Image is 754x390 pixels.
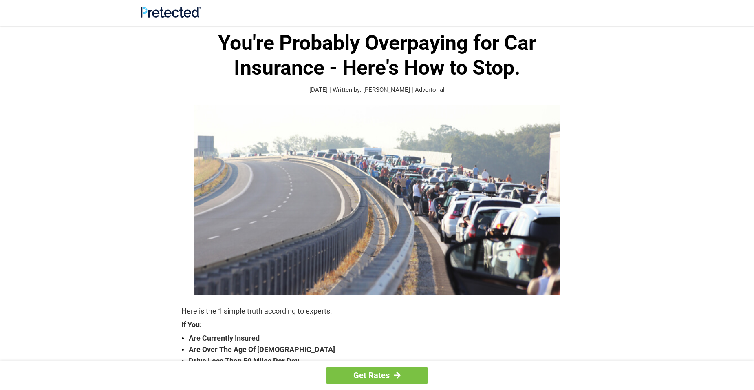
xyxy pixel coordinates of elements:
[181,31,573,80] h1: You're Probably Overpaying for Car Insurance - Here's How to Stop.
[141,11,201,19] a: Site Logo
[141,7,201,18] img: Site Logo
[181,321,573,328] strong: If You:
[326,367,428,384] a: Get Rates
[189,332,573,344] strong: Are Currently Insured
[181,306,573,317] p: Here is the 1 simple truth according to experts:
[189,344,573,355] strong: Are Over The Age Of [DEMOGRAPHIC_DATA]
[181,85,573,95] p: [DATE] | Written by: [PERSON_NAME] | Advertorial
[189,355,573,367] strong: Drive Less Than 50 Miles Per Day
